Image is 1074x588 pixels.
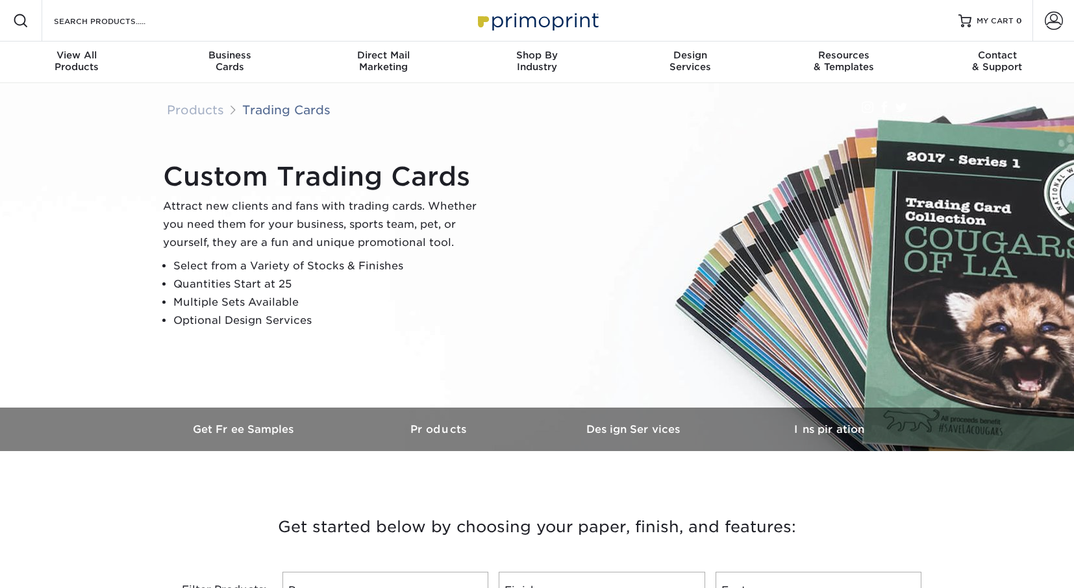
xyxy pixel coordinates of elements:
span: Contact [921,49,1074,61]
a: Shop ByIndustry [460,42,614,83]
span: Resources [767,49,920,61]
p: Attract new clients and fans with trading cards. Whether you need them for your business, sports ... [163,197,488,252]
a: Contact& Support [921,42,1074,83]
a: Products [167,103,224,117]
span: Business [153,49,306,61]
h3: Design Services [537,423,732,435]
span: Shop By [460,49,614,61]
span: Direct Mail [307,49,460,61]
li: Select from a Variety of Stocks & Finishes [173,257,488,275]
a: Resources& Templates [767,42,920,83]
div: & Templates [767,49,920,73]
div: Marketing [307,49,460,73]
div: Services [614,49,767,73]
a: Products [342,408,537,451]
a: Direct MailMarketing [307,42,460,83]
span: 0 [1016,16,1022,25]
a: Design Services [537,408,732,451]
a: DesignServices [614,42,767,83]
div: Cards [153,49,306,73]
li: Optional Design Services [173,312,488,330]
a: BusinessCards [153,42,306,83]
img: Primoprint [472,6,602,34]
h3: Inspiration [732,423,927,435]
h1: Custom Trading Cards [163,161,488,192]
span: Design [614,49,767,61]
li: Multiple Sets Available [173,293,488,312]
h3: Get Free Samples [147,423,342,435]
a: Get Free Samples [147,408,342,451]
a: Trading Cards [242,103,331,117]
input: SEARCH PRODUCTS..... [53,13,179,29]
a: Inspiration [732,408,927,451]
div: & Support [921,49,1074,73]
li: Quantities Start at 25 [173,275,488,293]
h3: Get started below by choosing your paper, finish, and features: [157,498,917,556]
div: Industry [460,49,614,73]
h3: Products [342,423,537,435]
span: MY CART [977,16,1014,27]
